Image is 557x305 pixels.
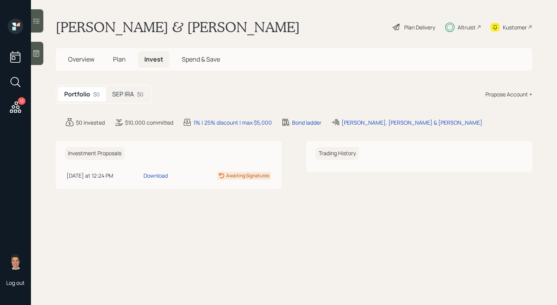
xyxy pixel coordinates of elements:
[76,118,105,127] div: $0 invested
[342,118,482,127] div: [PERSON_NAME], [PERSON_NAME] & [PERSON_NAME]
[125,118,173,127] div: $10,000 committed
[144,171,168,180] div: Download
[503,23,527,31] div: Kustomer
[56,19,300,36] h1: [PERSON_NAME] & [PERSON_NAME]
[68,55,94,63] span: Overview
[226,172,269,179] div: Awaiting Signatures
[8,254,23,270] img: tyler-end-headshot.png
[18,97,26,105] div: 13
[64,91,90,98] h5: Portfolio
[137,90,144,98] div: $0
[113,55,126,63] span: Plan
[67,171,140,180] div: [DATE] at 12:24 PM
[93,90,100,98] div: $0
[292,118,321,127] div: Bond ladder
[182,55,220,63] span: Spend & Save
[316,147,359,160] h6: Trading History
[404,23,435,31] div: Plan Delivery
[193,118,272,127] div: 1% | 25% discount | max $5,000
[112,91,134,98] h5: SEP IRA
[144,55,163,63] span: Invest
[458,23,476,31] div: Altruist
[485,90,532,98] div: Propose Account +
[6,279,25,286] div: Log out
[65,147,125,160] h6: Investment Proposals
